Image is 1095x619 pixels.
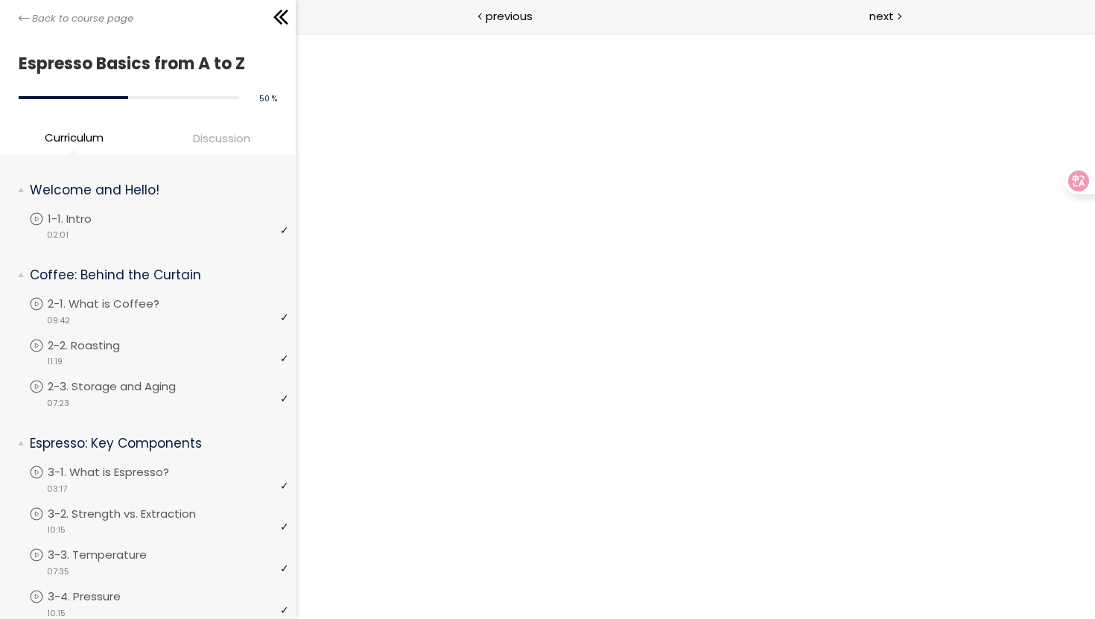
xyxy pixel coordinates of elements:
span: next [869,7,894,25]
span: previous [486,7,533,25]
p: Welcome and Hello! [30,181,277,200]
span: 11:19 [47,355,63,368]
span: Discussion [193,130,250,147]
span: 50 % [259,93,277,104]
p: 3-1. What is Espresso? [48,464,199,480]
span: 07:23 [47,397,69,410]
h1: Espresso Basics from A to Z [19,50,270,77]
p: 3-2. Strength vs. Extraction [48,506,226,522]
p: 2-3. Storage and Aging [48,378,206,395]
span: Back to course page [32,11,133,26]
p: 2-1. What is Coffee? [48,296,189,312]
span: 03:17 [47,483,67,495]
span: 07:35 [47,565,69,578]
p: Coffee: Behind the Curtain [30,266,277,285]
p: 3-4. Pressure [48,588,150,605]
p: 3-3. Temperature [48,547,177,563]
p: 2-2. Roasting [48,337,150,354]
span: 02:01 [47,229,69,241]
span: 10:15 [47,524,66,536]
span: 09:42 [47,314,70,327]
p: Espresso: Key Components [30,434,277,453]
span: Curriculum [45,129,104,146]
a: Back to course page [19,11,133,26]
p: 1-1. Intro [48,211,121,227]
